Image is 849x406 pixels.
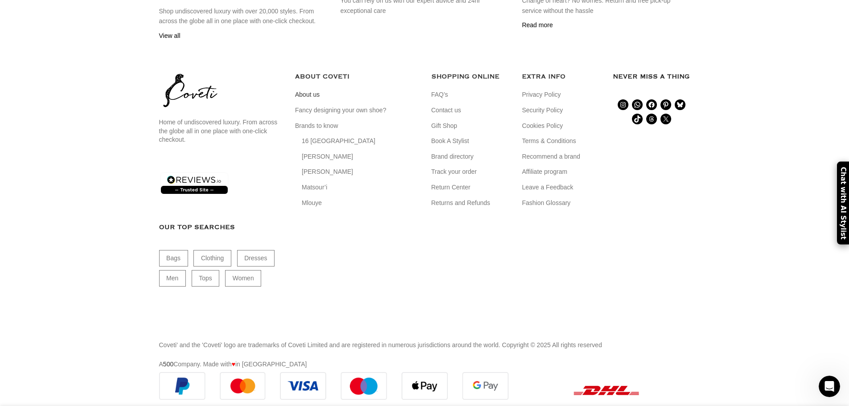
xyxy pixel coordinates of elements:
[522,152,581,161] a: Recommend a brand
[302,137,376,146] a: 16 [GEOGRAPHIC_DATA]
[159,250,188,267] a: Bags (1,767 items)
[193,250,231,267] a: Clothing (19,394 items)
[522,106,564,115] a: Security Policy
[302,199,323,208] a: Mlouye
[431,137,470,146] a: Book A Stylist
[431,122,458,131] a: Gift Shop
[431,106,462,115] a: Contact us
[232,359,235,369] span: ♥
[522,21,553,29] a: Read more
[573,380,640,401] img: DHL (1)
[431,72,509,82] h5: SHOPPING ONLINE
[522,183,574,192] a: Leave a Feedback
[159,270,186,287] a: Men (1,906 items)
[431,90,449,99] a: FAQ’s
[159,372,509,400] img: guaranteed-safe-checkout-bordered.j
[159,340,690,369] div: A Company. Made with in [GEOGRAPHIC_DATA]
[431,183,472,192] a: Return Center
[302,183,328,192] a: Matsour’i
[192,270,220,287] a: Tops (3,154 items)
[159,118,282,144] p: Home of undiscovered luxury. From across the globe all in one place with one-click checkout.
[522,72,599,82] h5: EXTRA INFO
[295,90,320,99] a: About us
[431,199,491,208] a: Returns and Refunds
[522,199,571,208] a: Fashion Glossary
[431,152,475,161] a: Brand directory
[159,32,180,39] a: View all
[159,340,690,350] p: Coveti' and the 'Coveti' logo are trademarks of Coveti Limited and are registered in numerous jur...
[159,6,327,26] p: Shop undiscovered luxury with over 20,000 styles. From across the globe all in one place with one...
[613,72,690,82] h3: Never miss a thing
[522,90,562,99] a: Privacy Policy
[295,122,339,131] a: Brands to know
[159,222,282,232] h3: Our Top Searches
[163,361,173,368] a: 500
[431,168,478,176] a: Track your order
[302,152,354,161] a: [PERSON_NAME]
[522,168,568,176] a: Affiliate program
[295,106,387,115] a: Fancy designing your own shoe?
[522,137,577,146] a: Terms & Conditions
[159,72,221,109] img: coveti-black-logo_ueqiqk.png
[522,122,564,131] a: Cookies Policy
[302,168,354,176] a: [PERSON_NAME]
[819,376,840,397] iframe: Intercom live chat
[295,72,418,82] h5: ABOUT COVETI
[237,250,275,267] a: Dresses (9,913 items)
[159,171,230,196] img: reviews-trust-logo-2.png
[225,270,261,287] a: Women (22,688 items)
